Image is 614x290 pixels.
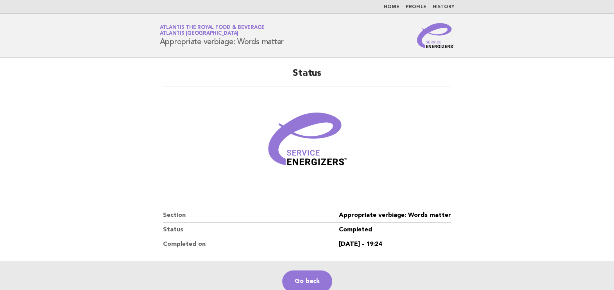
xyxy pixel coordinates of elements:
dd: Completed [339,223,451,237]
h1: Appropriate verbiage: Words matter [160,25,284,46]
a: Atlantis the Royal Food & BeverageAtlantis [GEOGRAPHIC_DATA] [160,25,265,36]
dd: [DATE] - 19:24 [339,237,451,251]
a: Profile [406,5,426,9]
span: Atlantis [GEOGRAPHIC_DATA] [160,31,239,36]
dt: Status [163,223,339,237]
dd: Appropriate verbiage: Words matter [339,208,451,223]
img: Verified [260,96,354,190]
h2: Status [163,67,451,86]
a: History [433,5,455,9]
img: Service Energizers [417,23,455,48]
dt: Completed on [163,237,339,251]
dt: Section [163,208,339,223]
a: Home [384,5,399,9]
